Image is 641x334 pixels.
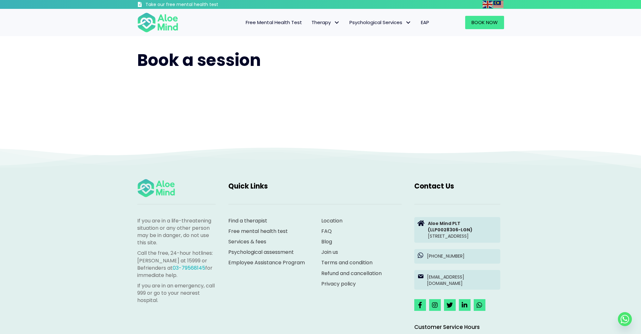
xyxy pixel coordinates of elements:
[246,19,302,26] span: Free Mental Health Test
[137,249,216,279] p: Call the free, 24-hour hotlines: [PERSON_NAME] at 15999 or Befrienders at for immediate help.
[137,217,216,247] p: If you are in a life-threatening situation or any other person may be in danger, do not use this ...
[414,181,454,191] span: Contact Us
[404,18,413,27] span: Psychological Services: submenu
[345,16,416,29] a: Psychological ServicesPsychological Services: submenu
[145,2,252,8] h3: Take our free mental health test
[187,16,434,29] nav: Menu
[321,270,382,277] a: Refund and cancellation
[228,181,268,191] span: Quick Links
[228,228,288,235] a: Free mental health test
[228,248,294,256] a: Psychological assessment
[137,85,504,132] iframe: Booking widget
[228,238,266,245] a: Services & fees
[228,217,267,224] a: Find a therapist
[137,48,261,72] span: Book a session
[416,16,434,29] a: EAP
[618,312,632,326] a: Whatsapp
[465,16,504,29] a: Book Now
[414,323,480,331] span: Customer Service Hours
[137,2,252,9] a: Take our free mental health test
[321,259,373,266] a: Terms and condition
[307,16,345,29] a: TherapyTherapy: submenu
[321,228,332,235] a: FAQ
[428,227,472,233] strong: (LLP0028306-LGN)
[349,19,411,26] span: Psychological Services
[137,12,178,33] img: Aloe mind Logo
[414,249,500,264] a: [PHONE_NUMBER]
[472,19,498,26] span: Book Now
[228,259,305,266] a: Employee Assistance Program
[483,1,493,8] img: en
[483,1,493,8] a: English
[427,274,497,287] p: [EMAIL_ADDRESS][DOMAIN_NAME]
[421,19,429,26] span: EAP
[332,18,342,27] span: Therapy: submenu
[321,217,342,224] a: Location
[241,16,307,29] a: Free Mental Health Test
[414,217,500,243] a: Aloe Mind PLT(LLP0028306-LGN)[STREET_ADDRESS]
[137,178,175,198] img: Aloe mind Logo
[427,253,497,259] p: [PHONE_NUMBER]
[173,264,205,272] a: 03-79568145
[493,1,503,8] img: ms
[428,220,460,227] strong: Aloe Mind PLT
[321,238,332,245] a: Blog
[137,282,216,304] p: If you are in an emergency, call 999 or go to your nearest hospital.
[321,280,356,287] a: Privacy policy
[311,19,340,26] span: Therapy
[414,270,500,290] a: [EMAIL_ADDRESS][DOMAIN_NAME]
[493,1,504,8] a: Malay
[428,220,497,240] p: [STREET_ADDRESS]
[321,248,338,256] a: Join us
